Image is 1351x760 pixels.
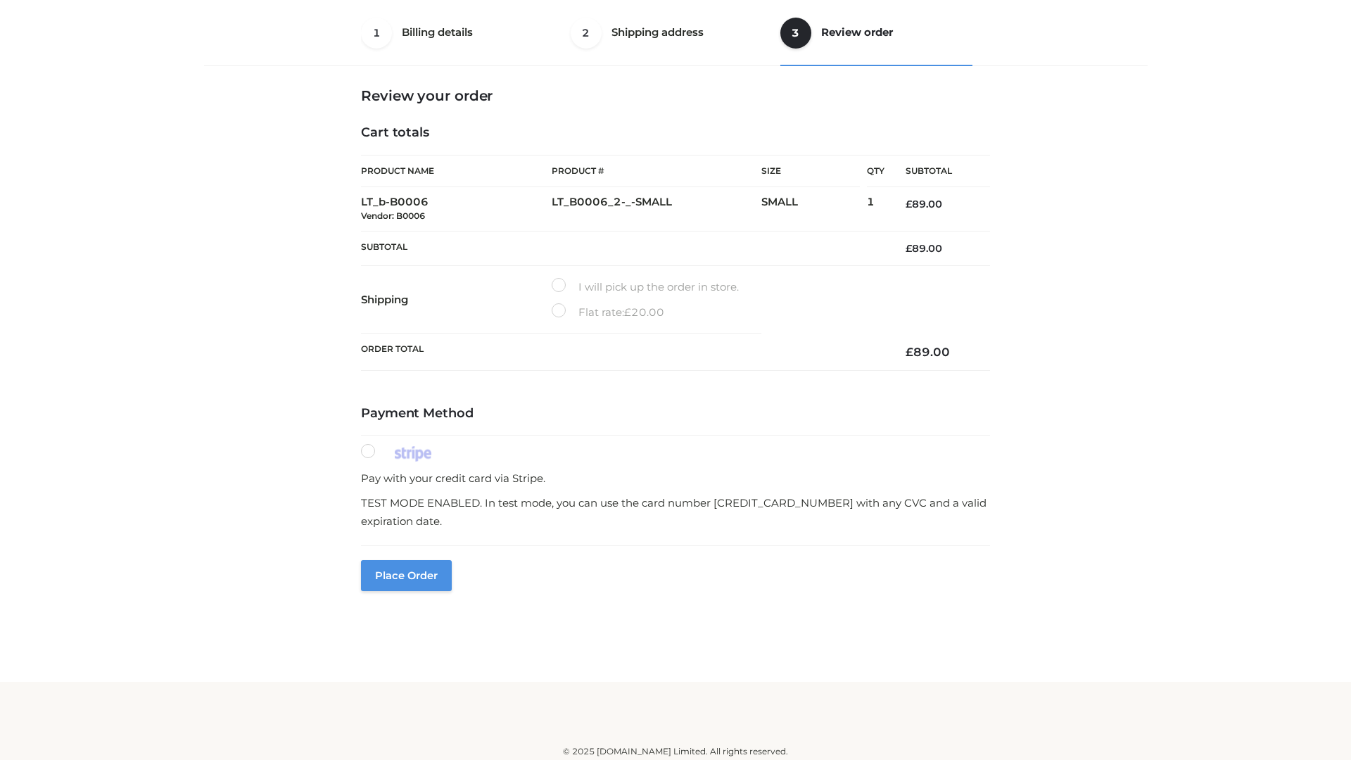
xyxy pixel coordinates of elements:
label: Flat rate: [552,303,664,322]
td: LT_b-B0006 [361,187,552,232]
bdi: 20.00 [624,305,664,319]
span: £ [906,345,913,359]
th: Subtotal [361,231,884,265]
bdi: 89.00 [906,345,950,359]
th: Size [761,156,860,187]
div: © 2025 [DOMAIN_NAME] Limited. All rights reserved. [209,745,1142,759]
small: Vendor: B0006 [361,210,425,221]
h3: Review your order [361,87,990,104]
bdi: 89.00 [906,198,942,210]
th: Product # [552,155,761,187]
td: LT_B0006_2-_-SMALL [552,187,761,232]
label: I will pick up the order in store. [552,278,739,296]
th: Order Total [361,334,884,371]
p: Pay with your credit card via Stripe. [361,469,990,488]
span: £ [624,305,631,319]
p: TEST MODE ENABLED. In test mode, you can use the card number [CREDIT_CARD_NUMBER] with any CVC an... [361,494,990,530]
span: £ [906,242,912,255]
th: Shipping [361,266,552,334]
h4: Cart totals [361,125,990,141]
span: £ [906,198,912,210]
th: Product Name [361,155,552,187]
button: Place order [361,560,452,591]
bdi: 89.00 [906,242,942,255]
th: Subtotal [884,156,990,187]
h4: Payment Method [361,406,990,422]
td: 1 [867,187,884,232]
th: Qty [867,155,884,187]
td: SMALL [761,187,867,232]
